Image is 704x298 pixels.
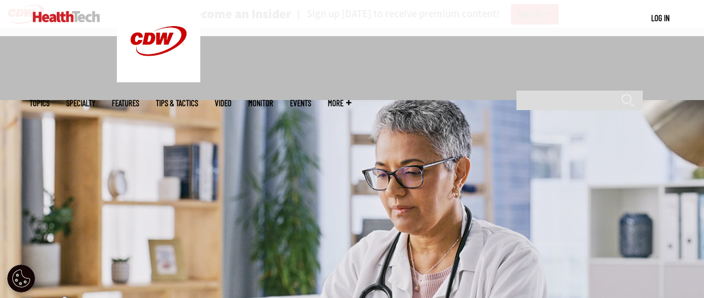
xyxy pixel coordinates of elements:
a: Log in [651,13,669,23]
a: Events [290,99,311,107]
span: Topics [29,99,50,107]
img: Home [33,11,100,22]
a: Tips & Tactics [156,99,198,107]
a: Features [112,99,139,107]
div: Cookie Settings [7,265,35,292]
button: Open Preferences [7,265,35,292]
div: User menu [651,12,669,24]
span: More [328,99,351,107]
span: Specialty [66,99,95,107]
a: CDW [117,73,200,85]
a: Video [215,99,232,107]
a: MonITor [248,99,273,107]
